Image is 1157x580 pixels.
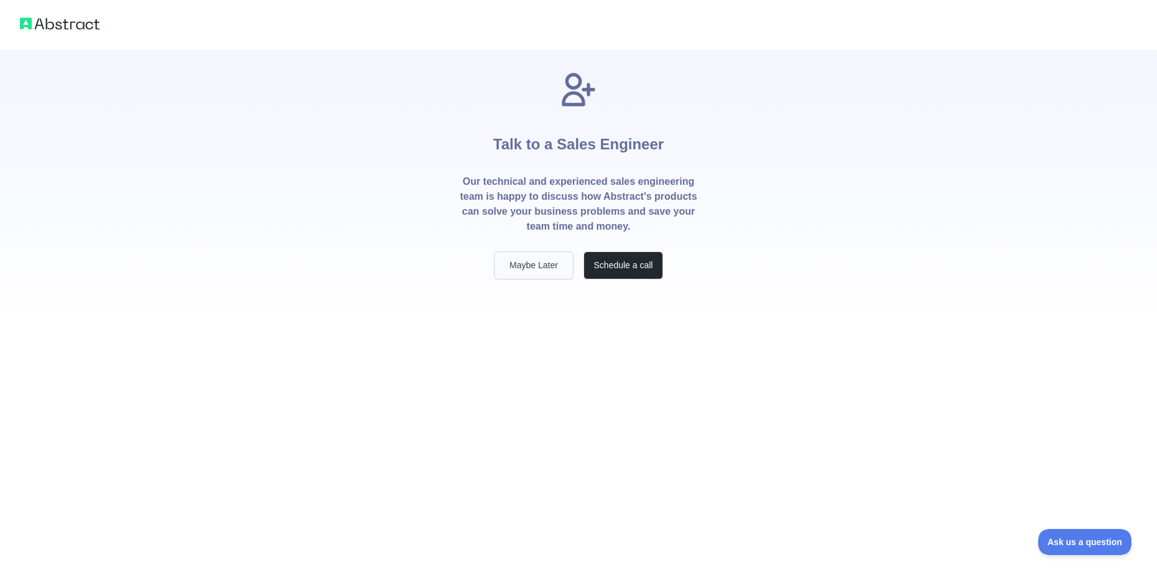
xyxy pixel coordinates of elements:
h1: Talk to a Sales Engineer [493,110,664,174]
iframe: Toggle Customer Support [1038,529,1132,555]
img: Abstract logo [20,15,100,32]
button: Schedule a call [583,251,663,279]
p: Our technical and experienced sales engineering team is happy to discuss how Abstract's products ... [459,174,698,234]
button: Maybe Later [494,251,574,279]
